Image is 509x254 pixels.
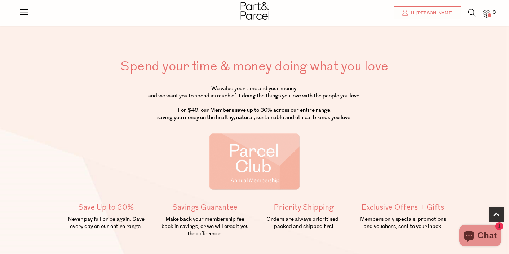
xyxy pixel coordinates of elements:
p: Never pay full price again. Save every day on our entire range. [61,216,152,230]
img: Part&Parcel [240,2,269,20]
p: We value your time and your money, and we want you to spend as much of it doing the things you lo... [61,85,448,121]
span: 0 [491,9,497,16]
h1: Spend your time & money doing what you love [61,58,448,75]
span: Hi [PERSON_NAME] [409,10,453,16]
h5: Save Up to 30% [61,202,152,213]
a: 0 [483,10,490,17]
a: Hi [PERSON_NAME] [394,6,461,19]
p: Members only specials, promotions and vouchers, sent to your inbox. [357,216,448,230]
h5: Priority Shipping [258,202,350,213]
inbox-online-store-chat: Shopify online store chat [457,225,503,248]
h5: Savings Guarantee [159,202,251,213]
strong: , our Members save up to 30% across our entire range, saving you money on the healthy, natural, s... [157,106,352,121]
h5: Exclusive Offers + Gifts [357,202,448,213]
p: Orders are always prioritised - packed and shipped first [258,216,350,230]
p: Make back your membership fee back in savings, or we will credit you the difference. [159,216,251,237]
